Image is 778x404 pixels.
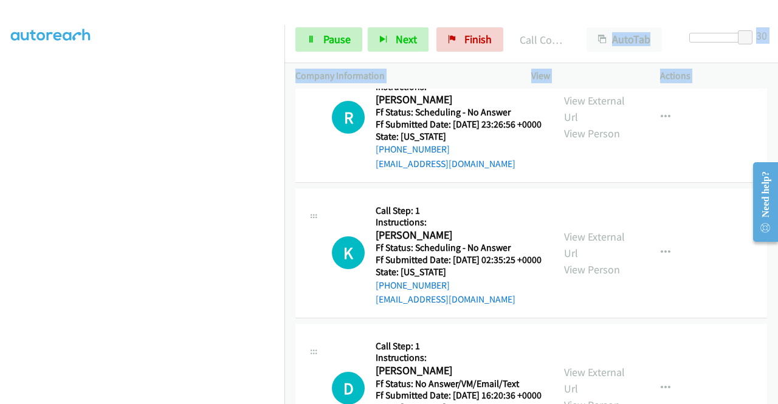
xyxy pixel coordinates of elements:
[376,131,542,143] h5: State: [US_STATE]
[368,27,429,52] button: Next
[323,32,351,46] span: Pause
[564,230,625,260] a: View External Url
[376,158,515,169] a: [EMAIL_ADDRESS][DOMAIN_NAME]
[332,236,365,269] h1: K
[376,378,542,390] h5: Ff Status: No Answer/VM/Email/Text
[564,94,625,124] a: View External Url
[376,340,542,352] h5: Call Step: 1
[332,101,365,134] h1: R
[376,254,542,266] h5: Ff Submitted Date: [DATE] 02:35:25 +0000
[376,216,542,228] h5: Instructions:
[376,118,542,131] h5: Ff Submitted Date: [DATE] 23:26:56 +0000
[376,106,542,118] h5: Ff Status: Scheduling - No Answer
[564,365,625,395] a: View External Url
[295,27,362,52] a: Pause
[332,101,365,134] div: The call is yet to be attempted
[376,279,450,291] a: [PHONE_NUMBER]
[396,32,417,46] span: Next
[376,242,542,254] h5: Ff Status: Scheduling - No Answer
[464,32,492,46] span: Finish
[564,126,620,140] a: View Person
[531,69,638,83] p: View
[436,27,503,52] a: Finish
[564,262,620,276] a: View Person
[660,69,767,83] p: Actions
[756,27,767,44] div: 30
[376,143,450,155] a: [PHONE_NUMBER]
[376,293,515,305] a: [EMAIL_ADDRESS][DOMAIN_NAME]
[520,32,565,48] p: Call Completed
[587,27,662,52] button: AutoTab
[376,364,542,378] h2: [PERSON_NAME]
[376,389,542,402] h5: Ff Submitted Date: [DATE] 16:20:36 +0000
[295,69,509,83] p: Company Information
[376,352,542,364] h5: Instructions:
[376,228,542,242] h2: [PERSON_NAME]
[376,93,542,107] h2: [PERSON_NAME]
[743,154,778,250] iframe: Resource Center
[376,266,542,278] h5: State: [US_STATE]
[376,205,542,217] h5: Call Step: 1
[332,236,365,269] div: The call is yet to be attempted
